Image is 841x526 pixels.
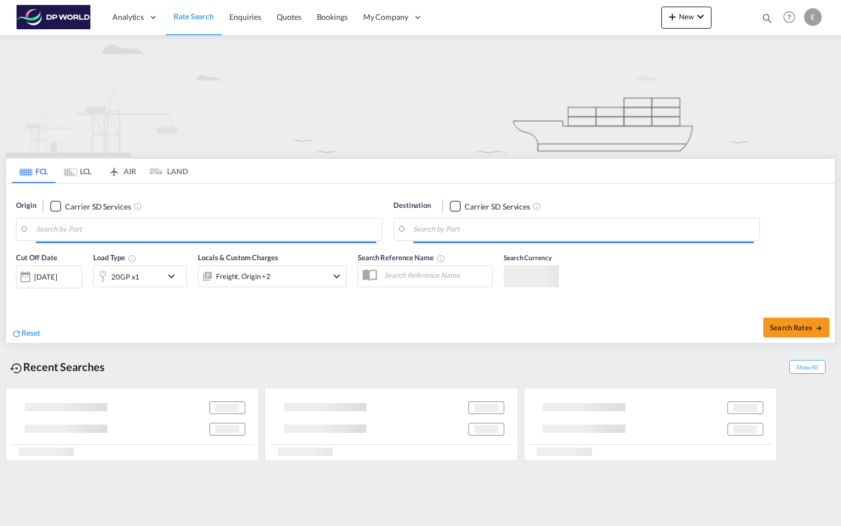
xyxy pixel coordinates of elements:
md-icon: Unchecked: Search for CY (Container Yard) services for all selected carriers.Checked : Search for... [532,202,541,211]
md-tab-item: LCL [56,159,100,183]
div: Help [780,8,804,28]
span: Cut Off Date [16,253,57,262]
md-tab-item: AIR [100,159,144,183]
span: Locals & Custom Charges [198,253,278,262]
img: c08ca190194411f088ed0f3ba295208c.png [17,5,91,30]
div: icon-refreshReset [12,328,40,340]
md-pagination-wrapper: Use the left and right arrow keys to navigate between tabs [12,159,188,183]
div: icon-magnify [761,12,773,29]
input: Search Reference Name [379,267,492,283]
div: 20GP x1 [111,269,139,285]
md-icon: Unchecked: Search for CY (Container Yard) services for all selected carriers.Checked : Search for... [133,202,142,211]
md-checkbox: Checkbox No Ink [50,200,131,212]
md-icon: Select multiple loads to view rates [128,254,137,263]
span: Load Type [93,253,137,262]
md-icon: icon-plus 400-fg [666,10,679,23]
div: Recent Searches [6,355,109,379]
md-icon: icon-backup-restore [10,362,23,375]
input: Search by Port [413,221,754,238]
div: Freight Origin Destination Dock Stuffing [216,269,271,284]
div: Carrier SD Services [65,201,131,212]
div: [DATE] [16,265,82,288]
input: Search by Port [36,221,376,238]
span: Rate Search [174,12,214,21]
md-icon: icon-refresh [12,329,21,339]
button: Search Ratesicon-arrow-right [763,318,829,337]
md-icon: icon-magnify [761,12,773,24]
span: Bookings [317,12,348,22]
md-checkbox: Checkbox No Ink [450,200,530,212]
span: Show All [789,360,826,374]
div: E [804,8,822,26]
span: Destination [393,200,431,211]
md-icon: icon-airplane [107,165,121,173]
md-icon: icon-chevron-down [330,270,343,283]
img: new-FCL.png [6,35,835,157]
md-icon: icon-arrow-right [815,324,823,332]
span: Help [780,8,799,26]
button: icon-plus 400-fgNewicon-chevron-down [661,7,711,29]
span: Analytics [112,12,144,23]
md-icon: Your search will be saved by the below given name [436,254,445,263]
span: New [666,12,707,21]
span: Search Currency [504,254,552,262]
md-tab-item: LAND [144,159,188,183]
span: Search Reference Name [358,253,445,262]
div: 20GP x1icon-chevron-down [93,265,187,287]
span: Enquiries [229,12,261,22]
span: Reset [21,328,40,337]
md-icon: icon-chevron-down [165,270,184,283]
span: Origin [16,200,36,211]
span: Quotes [277,12,301,22]
div: Origin Checkbox No InkUnchecked: Search for CY (Container Yard) services for all selected carrier... [6,184,835,343]
md-icon: icon-chevron-down [694,10,707,23]
div: [DATE] [34,272,57,282]
md-datepicker: Select [16,287,24,302]
div: Freight Origin Destination Dock Stuffingicon-chevron-down [198,265,347,287]
div: Carrier SD Services [465,201,530,212]
span: My Company [363,12,408,23]
md-tab-item: FCL [12,159,56,183]
span: Search Rates [770,323,823,332]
